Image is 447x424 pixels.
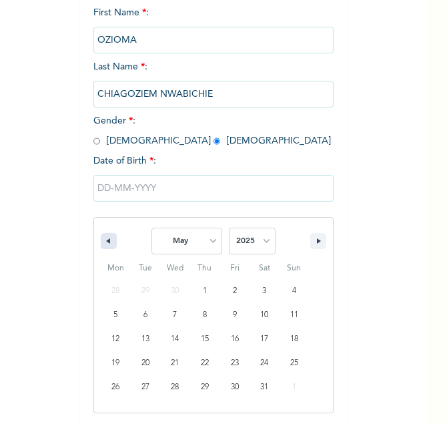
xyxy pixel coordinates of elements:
button: 6 [131,303,161,327]
span: 30 [231,375,239,399]
span: First Name : [93,8,334,45]
span: 5 [113,303,117,327]
button: 31 [250,375,280,399]
span: 15 [201,327,209,351]
input: DD-MM-YYYY [93,175,334,202]
span: 16 [231,327,239,351]
span: Wed [160,258,190,279]
span: Last Name : [93,62,334,99]
button: 2 [219,279,250,303]
span: Sat [250,258,280,279]
button: 8 [190,303,220,327]
span: 22 [201,351,209,375]
button: 22 [190,351,220,375]
button: 23 [219,351,250,375]
span: 19 [111,351,119,375]
span: 4 [292,279,296,303]
button: 17 [250,327,280,351]
button: 29 [190,375,220,399]
button: 5 [101,303,131,327]
button: 7 [160,303,190,327]
span: 7 [173,303,177,327]
button: 21 [160,351,190,375]
button: 12 [101,327,131,351]
button: 11 [279,303,309,327]
button: 9 [219,303,250,327]
span: 3 [262,279,266,303]
span: Date of Birth : [93,154,156,168]
button: 13 [131,327,161,351]
span: 6 [143,303,147,327]
button: 16 [219,327,250,351]
span: 23 [231,351,239,375]
span: 11 [290,303,298,327]
button: 10 [250,303,280,327]
span: 27 [141,375,149,399]
span: 17 [260,327,268,351]
span: 13 [141,327,149,351]
button: 20 [131,351,161,375]
span: 18 [290,327,298,351]
button: 4 [279,279,309,303]
span: 26 [111,375,119,399]
button: 18 [279,327,309,351]
button: 30 [219,375,250,399]
button: 27 [131,375,161,399]
span: 12 [111,327,119,351]
button: 19 [101,351,131,375]
span: 29 [201,375,209,399]
span: 2 [233,279,237,303]
button: 14 [160,327,190,351]
span: Thu [190,258,220,279]
button: 15 [190,327,220,351]
span: 31 [260,375,268,399]
span: 21 [171,351,179,375]
span: 14 [171,327,179,351]
span: 9 [233,303,237,327]
span: Sun [279,258,309,279]
span: Tue [131,258,161,279]
span: 20 [141,351,149,375]
span: 28 [171,375,179,399]
button: 25 [279,351,309,375]
input: Enter your first name [93,27,334,53]
button: 3 [250,279,280,303]
span: 25 [290,351,298,375]
button: 28 [160,375,190,399]
span: 24 [260,351,268,375]
span: Fri [219,258,250,279]
span: 1 [203,279,207,303]
span: Gender : [DEMOGRAPHIC_DATA] [DEMOGRAPHIC_DATA] [93,116,331,146]
span: 10 [260,303,268,327]
button: 1 [190,279,220,303]
span: 8 [203,303,207,327]
button: 24 [250,351,280,375]
span: Mon [101,258,131,279]
input: Enter your last name [93,81,334,108]
button: 26 [101,375,131,399]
